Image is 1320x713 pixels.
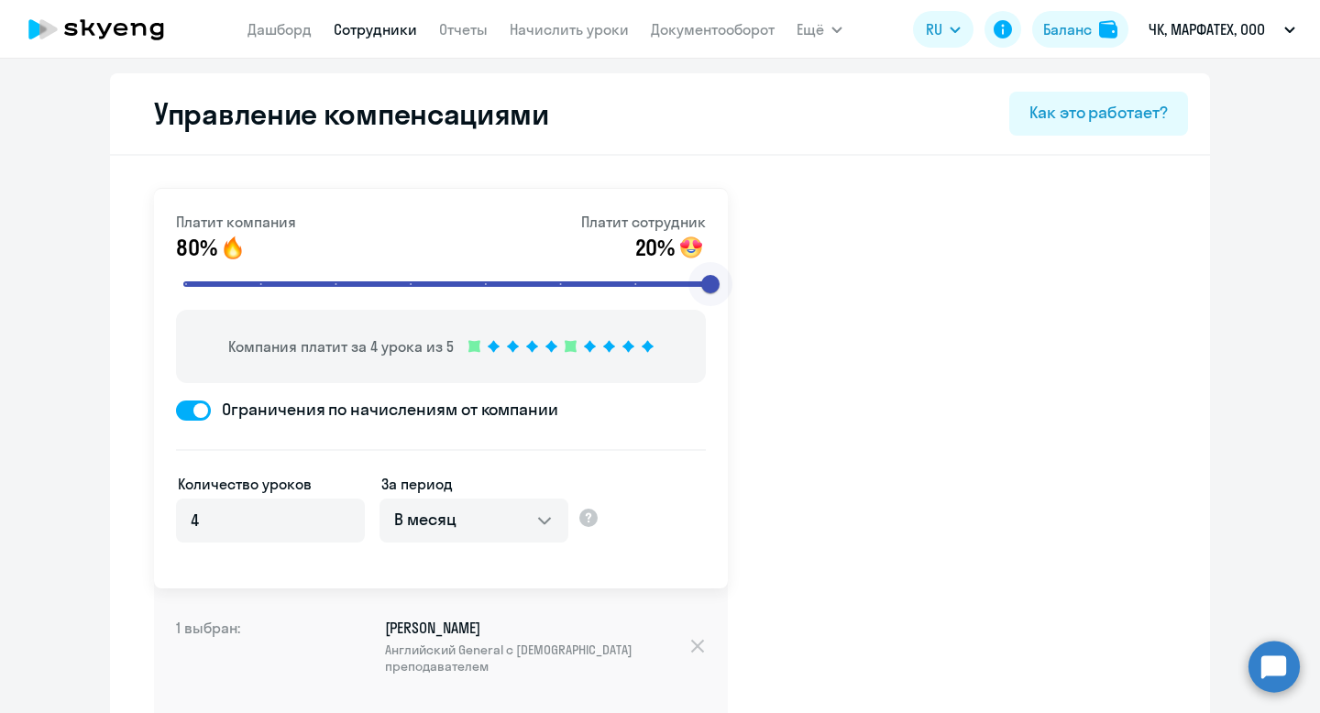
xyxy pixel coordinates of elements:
[581,211,706,233] p: Платит сотрудник
[381,473,453,495] label: За период
[176,618,323,689] h4: 1 выбран:
[132,95,549,132] h2: Управление компенсациями
[797,11,842,48] button: Ещё
[1149,18,1265,40] p: ЧК, МАРФАТЕХ, ООО
[247,20,312,38] a: Дашборд
[178,473,312,495] label: Количество уроков
[797,18,824,40] span: Ещё
[1043,18,1092,40] div: Баланс
[385,642,688,675] span: Английский General с [DEMOGRAPHIC_DATA] преподавателем
[228,335,454,357] p: Компания платит за 4 урока из 5
[926,18,942,40] span: RU
[1029,101,1168,125] div: Как это работает?
[1009,92,1188,136] button: Как это работает?
[1032,11,1128,48] button: Балансbalance
[676,233,706,262] img: smile
[439,20,488,38] a: Отчеты
[176,211,296,233] p: Платит компания
[334,20,417,38] a: Сотрудники
[176,233,216,262] span: 80%
[510,20,629,38] a: Начислить уроки
[385,618,688,675] p: [PERSON_NAME]
[218,233,247,262] img: smile
[913,11,973,48] button: RU
[651,20,775,38] a: Документооборот
[1099,20,1117,38] img: balance
[1139,7,1304,51] button: ЧК, МАРФАТЕХ, ООО
[211,398,558,422] span: Ограничения по начислениям от компании
[635,233,675,262] span: 20%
